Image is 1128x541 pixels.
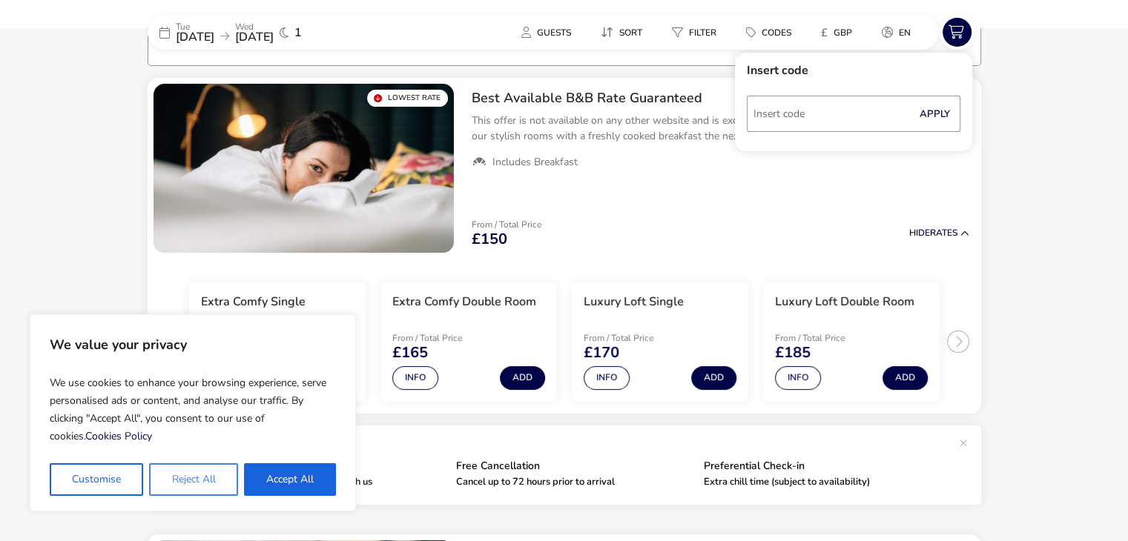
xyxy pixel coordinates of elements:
[734,21,809,43] naf-pibe-menu-bar-item: Codes
[373,276,564,408] swiper-slide: 2 / 4
[775,345,811,360] span: £185
[909,228,969,238] button: HideRates
[50,368,336,451] p: We use cookies to enhance your browsing experience, serve personalised ads or content, and analys...
[500,366,545,390] button: Add
[154,84,454,253] swiper-slide: 1 / 1
[244,463,336,496] button: Accept All
[870,21,923,43] button: en
[537,27,571,39] span: Guests
[834,27,852,39] span: GBP
[756,276,947,408] swiper-slide: 4 / 4
[208,437,951,449] p: Book Direct Benefits
[899,27,911,39] span: en
[589,21,654,43] button: Sort
[367,90,448,107] div: Lowest Rate
[584,294,684,310] h3: Luxury Loft Single
[456,461,692,471] p: Free Cancellation
[472,220,541,229] p: From / Total Price
[85,429,152,443] a: Cookies Policy
[30,314,356,511] div: We value your privacy
[747,96,960,132] input: Code
[182,276,373,408] swiper-slide: 1 / 4
[492,156,578,169] span: Includes Breakfast
[775,333,880,342] p: From / Total Price
[704,477,940,487] p: Extra chill time (subject to availability)
[201,294,306,310] h3: Extra Comfy Single
[775,366,821,390] button: Info
[176,22,214,31] p: Tue
[294,27,302,39] span: 1
[509,21,583,43] button: Guests
[392,333,498,342] p: From / Total Price
[689,27,716,39] span: Filter
[176,29,214,45] span: [DATE]
[509,21,589,43] naf-pibe-menu-bar-item: Guests
[392,366,438,390] button: Info
[762,27,791,39] span: Codes
[584,345,619,360] span: £170
[883,366,928,390] button: Add
[775,294,914,310] h3: Luxury Loft Double Room
[50,330,336,359] p: We value your privacy
[909,227,930,239] span: Hide
[734,21,803,43] button: Codes
[660,21,728,43] button: Filter
[584,333,689,342] p: From / Total Price
[235,29,274,45] span: [DATE]
[392,294,536,310] h3: Extra Comfy Double Room
[821,25,828,40] i: £
[564,276,756,408] swiper-slide: 3 / 4
[809,21,870,43] naf-pibe-menu-bar-item: £GBP
[392,345,428,360] span: £165
[148,15,370,50] div: Tue[DATE]Wed[DATE]1
[235,22,274,31] p: Wed
[870,21,929,43] naf-pibe-menu-bar-item: en
[619,27,642,39] span: Sort
[809,21,864,43] button: £GBP
[460,78,981,182] div: Best Available B&B Rate GuaranteedThis offer is not available on any other website and is exclusi...
[472,113,969,144] p: This offer is not available on any other website and is exclusive to you! Enjoy an overnight stay...
[704,461,940,471] p: Preferential Check-in
[472,232,507,247] span: £150
[472,90,969,107] h2: Best Available B&B Rate Guaranteed
[660,21,734,43] naf-pibe-menu-bar-item: Filter
[747,64,960,88] h3: Insert code
[589,21,660,43] naf-pibe-menu-bar-item: Sort
[149,463,237,496] button: Reject All
[691,366,736,390] button: Add
[912,99,957,130] button: Apply
[50,463,143,496] button: Customise
[584,366,630,390] button: Info
[456,477,692,487] p: Cancel up to 72 hours prior to arrival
